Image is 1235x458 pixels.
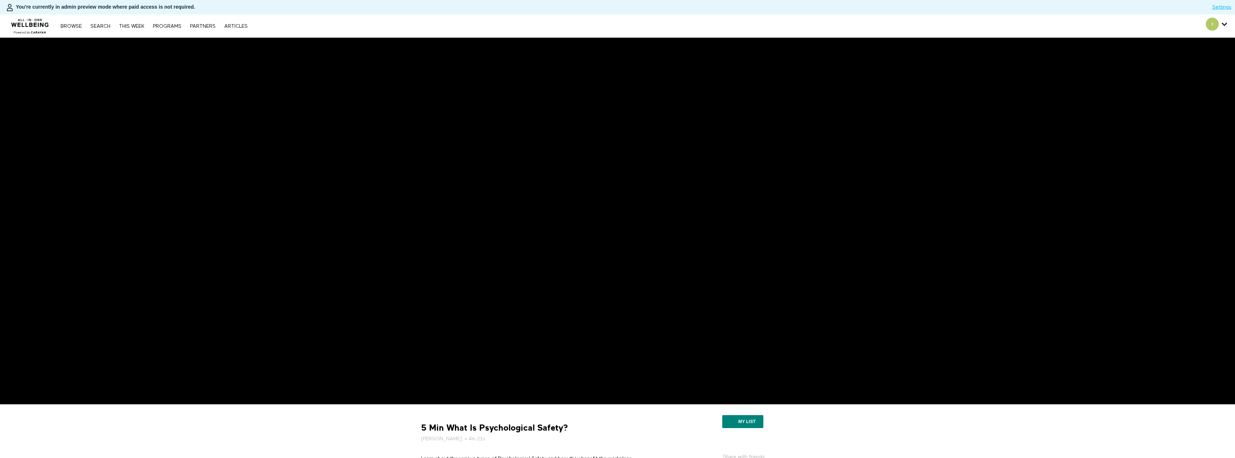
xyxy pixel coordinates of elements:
a: Browse [57,24,85,29]
a: ARTICLES [221,24,251,29]
a: [PERSON_NAME] [421,435,462,443]
h5: • 4m 21s [421,435,663,443]
button: My list [722,415,763,428]
a: PARTNERS [186,24,219,29]
a: THIS WEEK [115,24,148,29]
strong: 5 Min What Is Psychological Safety? [421,422,568,433]
img: person-bdfc0eaa9744423c596e6e1c01710c89950b1dff7c83b5d61d716cfd8139584f.svg [5,3,14,12]
a: PROGRAMS [149,24,185,29]
nav: Primary [57,22,251,30]
a: Search [87,24,114,29]
div: Secondary [1200,14,1232,37]
img: CARAVAN [8,13,52,35]
a: Settings [1212,4,1231,11]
